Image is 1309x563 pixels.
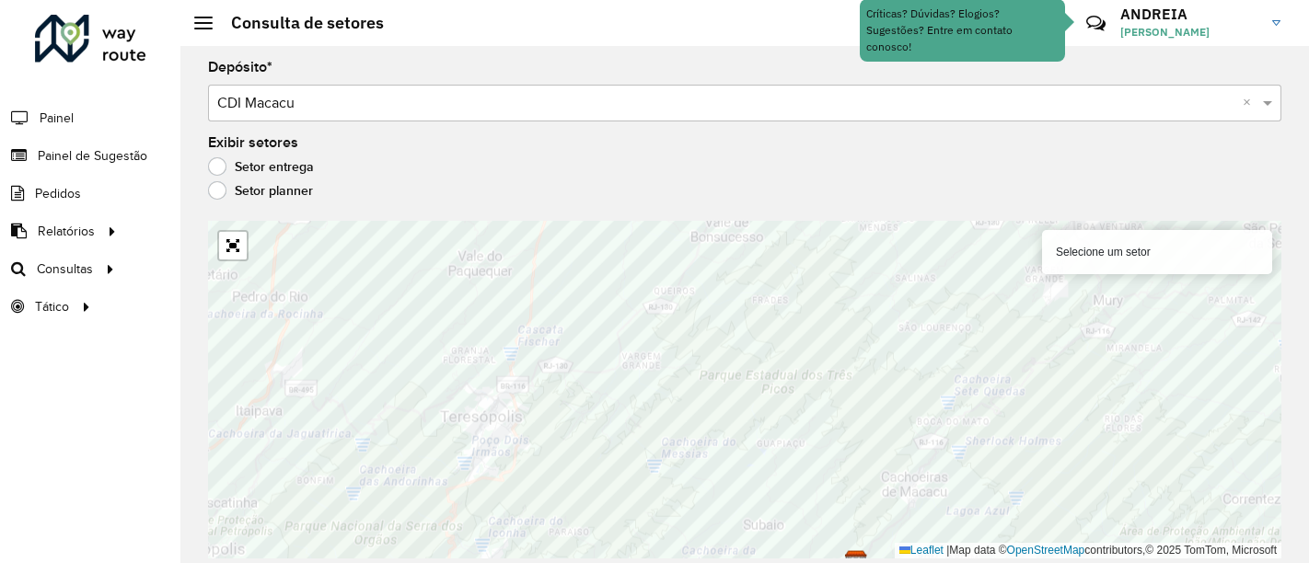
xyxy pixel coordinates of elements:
span: Consultas [37,259,93,279]
span: Relatórios [38,222,95,241]
a: Leaflet [899,544,944,557]
span: | [946,544,949,557]
a: Abrir mapa em tela cheia [219,232,247,259]
label: Setor planner [208,181,313,200]
div: Selecione um setor [1042,230,1272,274]
a: OpenStreetMap [1007,544,1085,557]
h3: ANDREIA [1120,6,1258,23]
span: [PERSON_NAME] [1120,24,1258,40]
span: Painel [40,109,74,128]
label: Setor entrega [208,157,314,176]
span: Tático [35,297,69,316]
div: Map data © contributors,© 2025 TomTom, Microsoft [895,543,1281,558]
label: Depósito [208,56,272,78]
h2: Consulta de setores [213,13,384,33]
label: Exibir setores [208,132,298,154]
span: Painel de Sugestão [38,146,147,166]
span: Clear all [1243,92,1258,114]
span: Pedidos [35,184,81,203]
a: Contato Rápido [1076,4,1116,43]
